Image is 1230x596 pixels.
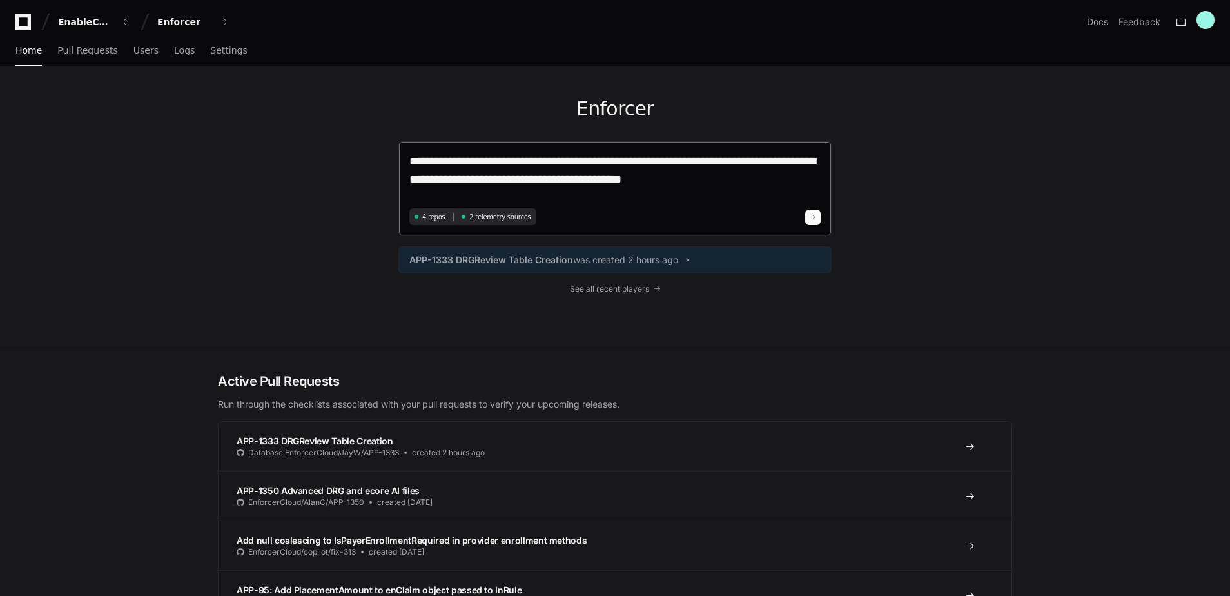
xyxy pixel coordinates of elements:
span: created [DATE] [377,497,433,508]
span: APP-1333 DRGReview Table Creation [409,253,573,266]
div: EnableComp [58,15,113,28]
span: Add null coalescing to IsPayerEnrollmentRequired in provider enrollment methods [237,535,587,546]
span: Pull Requests [57,46,117,54]
a: Home [15,36,42,66]
a: APP-1333 DRGReview Table CreationDatabase.EnforcerCloud/JayW/APP-1333created 2 hours ago [219,422,1011,471]
a: Settings [210,36,247,66]
button: Enforcer [152,10,235,34]
a: APP-1350 Advanced DRG and ecore AI filesEnforcerCloud/AlanC/APP-1350created [DATE] [219,471,1011,521]
span: Database.EnforcerCloud/JayW/APP-1333 [248,448,399,458]
a: See all recent players [398,284,832,294]
span: was created 2 hours ago [573,253,678,266]
a: Docs [1087,15,1108,28]
a: APP-1333 DRGReview Table Creationwas created 2 hours ago [409,253,821,266]
a: Logs [174,36,195,66]
span: EnforcerCloud/AlanC/APP-1350 [248,497,364,508]
span: APP-1333 DRGReview Table Creation [237,435,393,446]
span: See all recent players [570,284,649,294]
h1: Enforcer [398,97,832,121]
span: Users [133,46,159,54]
span: APP-1350 Advanced DRG and ecore AI files [237,485,420,496]
span: Logs [174,46,195,54]
span: 2 telemetry sources [469,212,531,222]
a: Pull Requests [57,36,117,66]
span: created 2 hours ago [412,448,485,458]
span: 4 repos [422,212,445,222]
h2: Active Pull Requests [218,372,1012,390]
span: Settings [210,46,247,54]
a: Add null coalescing to IsPayerEnrollmentRequired in provider enrollment methodsEnforcerCloud/copi... [219,521,1011,570]
button: Feedback [1118,15,1160,28]
span: APP-95: Add PlacementAmount to enClaim object passed to InRule [237,584,522,595]
span: EnforcerCloud/copilot/fix-313 [248,547,356,557]
button: EnableComp [53,10,135,34]
span: Home [15,46,42,54]
span: created [DATE] [369,547,424,557]
div: Enforcer [157,15,213,28]
p: Run through the checklists associated with your pull requests to verify your upcoming releases. [218,398,1012,411]
a: Users [133,36,159,66]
